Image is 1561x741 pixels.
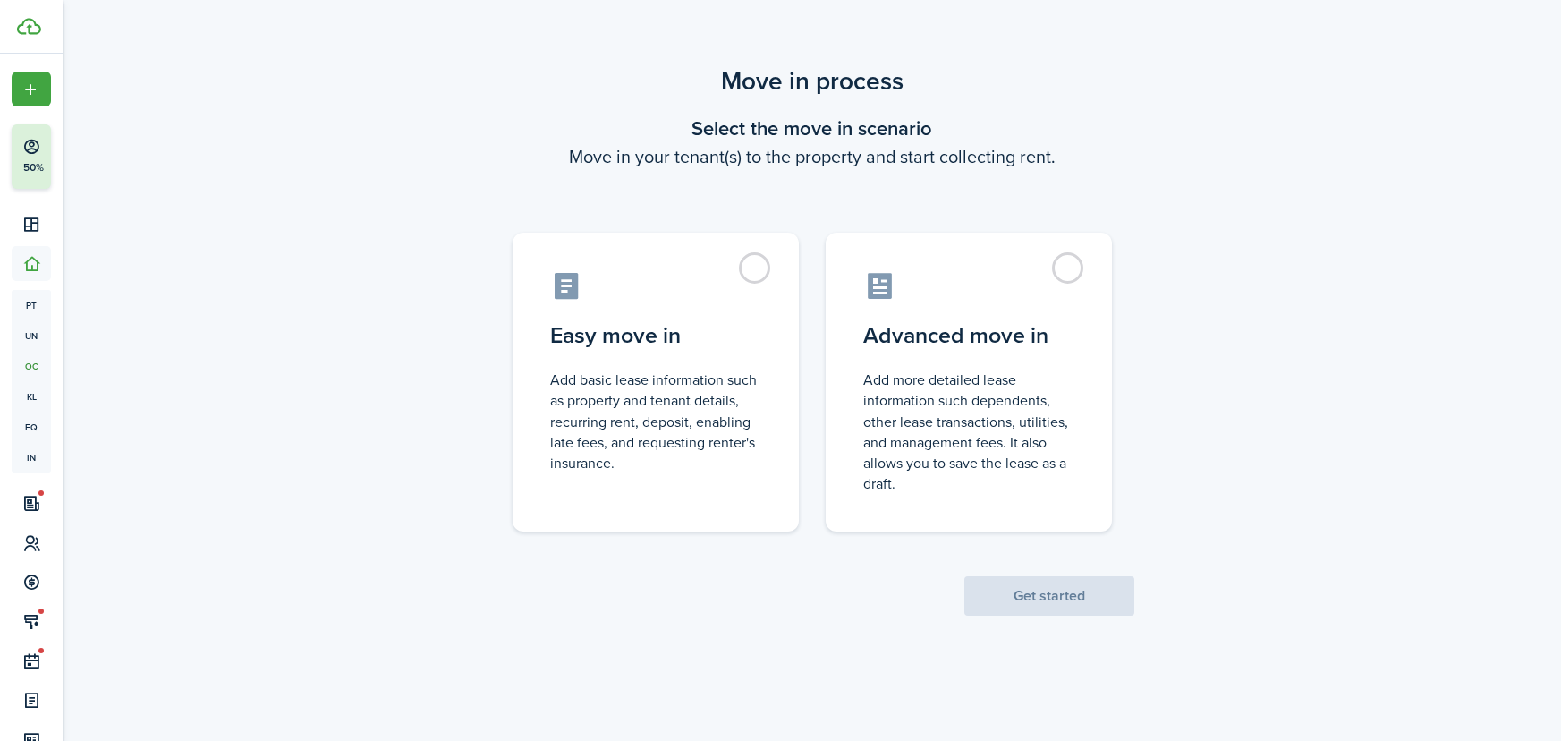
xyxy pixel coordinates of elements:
[22,160,45,175] p: 50%
[863,319,1074,352] control-radio-card-title: Advanced move in
[12,442,51,473] a: in
[490,63,1134,100] scenario-title: Move in process
[490,143,1134,170] wizard-step-header-description: Move in your tenant(s) to the property and start collecting rent.
[550,370,761,473] control-radio-card-description: Add basic lease information such as property and tenant details, recurring rent, deposit, enablin...
[12,320,51,351] a: un
[863,370,1074,494] control-radio-card-description: Add more detailed lease information such dependents, other lease transactions, utilities, and man...
[12,72,51,106] button: Open menu
[12,381,51,412] a: kl
[12,124,160,189] button: 50%
[12,290,51,320] a: pt
[490,114,1134,143] wizard-step-header-title: Select the move in scenario
[17,18,41,35] img: TenantCloud
[550,319,761,352] control-radio-card-title: Easy move in
[12,351,51,381] a: oc
[12,412,51,442] a: eq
